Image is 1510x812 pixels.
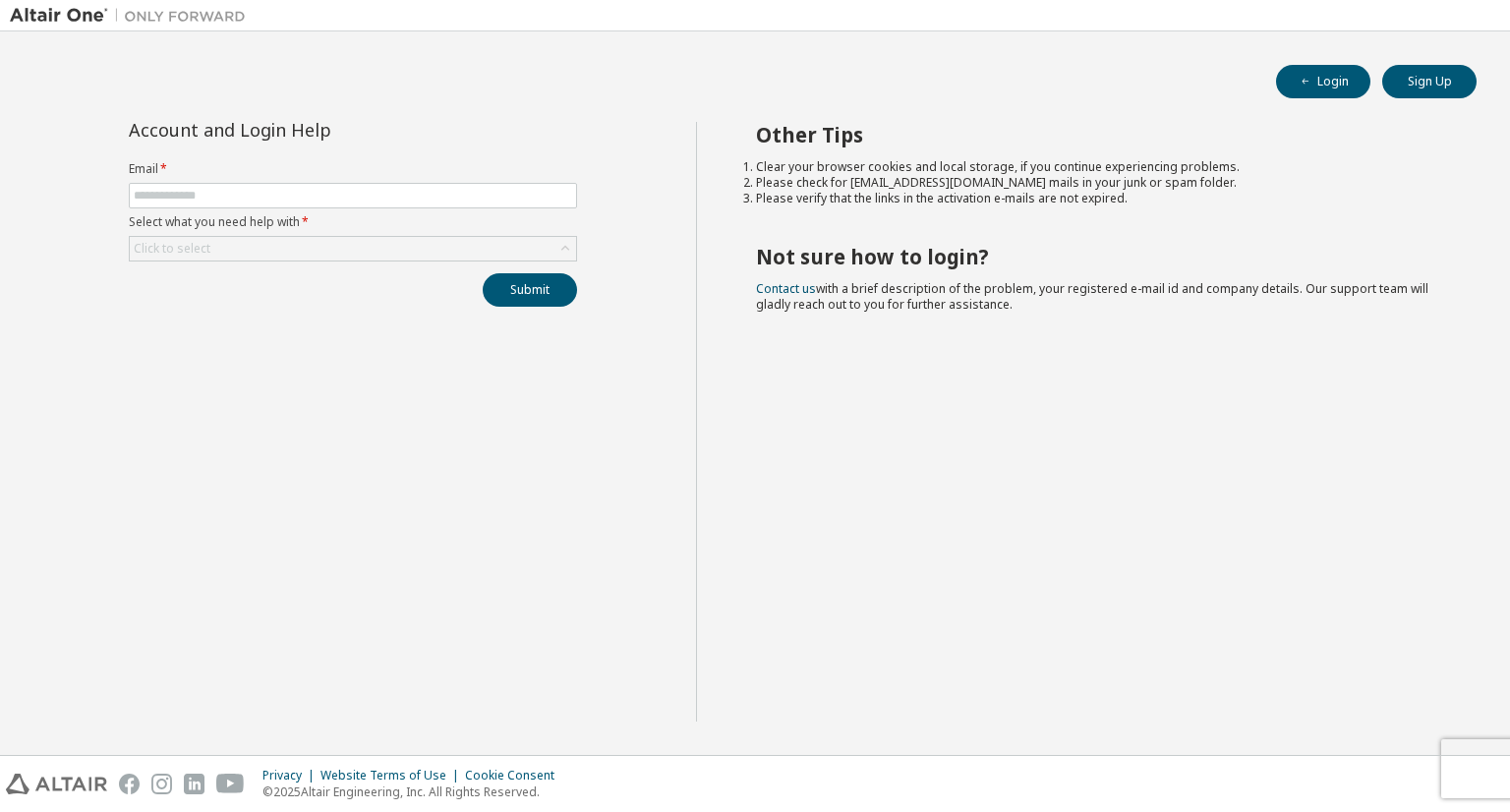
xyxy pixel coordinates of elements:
div: Click to select [130,237,576,261]
button: Submit [483,273,577,307]
img: Altair One [10,6,256,26]
label: Select what you need help with [129,214,577,230]
img: youtube.svg [216,774,245,794]
h2: Not sure how to login? [756,244,1442,269]
img: altair_logo.svg [6,774,107,794]
button: Sign Up [1382,65,1477,98]
p: © 2025 Altair Engineering, Inc. All Rights Reserved. [262,783,566,800]
label: Email [129,161,577,177]
div: Cookie Consent [465,768,566,783]
button: Login [1276,65,1370,98]
li: Please verify that the links in the activation e-mails are not expired. [756,191,1442,206]
li: Clear your browser cookies and local storage, if you continue experiencing problems. [756,159,1442,175]
div: Privacy [262,768,320,783]
div: Account and Login Help [129,122,488,138]
div: Click to select [134,241,210,257]
img: facebook.svg [119,774,140,794]
img: instagram.svg [151,774,172,794]
img: linkedin.svg [184,774,204,794]
div: Website Terms of Use [320,768,465,783]
h2: Other Tips [756,122,1442,147]
li: Please check for [EMAIL_ADDRESS][DOMAIN_NAME] mails in your junk or spam folder. [756,175,1442,191]
span: with a brief description of the problem, your registered e-mail id and company details. Our suppo... [756,280,1428,313]
a: Contact us [756,280,816,297]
